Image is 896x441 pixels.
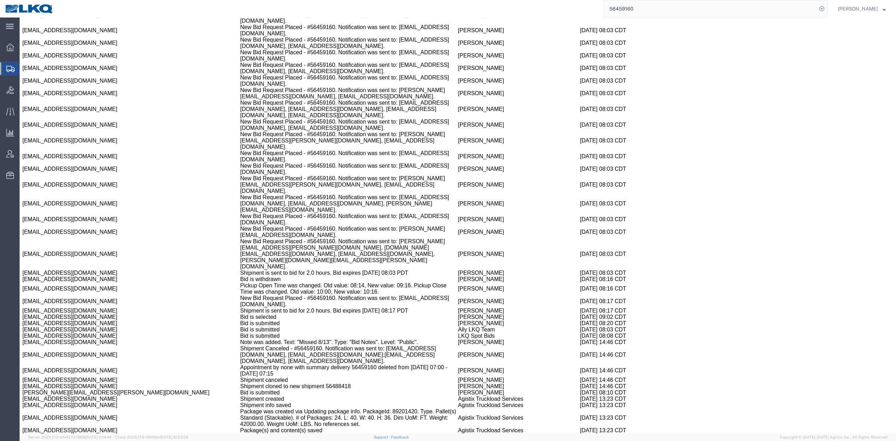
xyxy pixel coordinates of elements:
[220,378,438,385] td: Shipment created
[439,114,560,133] td: [PERSON_NAME]
[560,391,700,410] td: [DATE] 13:23 CDT
[439,19,560,32] td: [PERSON_NAME]
[560,57,700,70] td: [DATE] 08:03 CDT
[220,290,438,296] td: Shipment is sent to bid for 2.0 hours. Bid expires [DATE] 08:17 PDT
[560,101,700,114] td: [DATE] 08:03 CDT
[220,252,438,259] td: Shipment is sent to bid for 2.0 hours. Bid expires [DATE] 08:03 PDT
[560,32,700,44] td: [DATE] 08:03 CDT
[3,385,98,391] span: [EMAIL_ADDRESS][DOMAIN_NAME]
[220,328,438,347] td: Shipment Canceled - #56459160. Notification was sent to: [EMAIL_ADDRESS][DOMAIN_NAME], [EMAIL_ADD...
[220,303,438,309] td: Bid is submitted
[560,359,700,366] td: [DATE] 14:46 CDT
[560,221,700,252] td: [DATE] 08:03 CDT
[3,309,98,315] span: [EMAIL_ADDRESS][DOMAIN_NAME]
[220,322,438,328] td: Note was added. Text: "Missed 8/13". Type: "Bid Notes". Level: "Public".
[604,0,817,17] input: Search for shipment number, reference number
[439,391,560,410] td: Agistix Truckload Services
[439,359,560,366] td: [PERSON_NAME]
[3,281,98,287] span: [EMAIL_ADDRESS][DOMAIN_NAME]
[3,60,98,66] span: [EMAIL_ADDRESS][DOMAIN_NAME]
[220,265,438,278] td: Pickup Open Time was changed. Old value: 08:14, New value: 09:16. Pickup Close Time was changed. ...
[439,290,560,296] td: [PERSON_NAME]
[439,303,560,309] td: [PERSON_NAME]
[160,435,188,439] span: [DATE] 10:23:34
[3,73,98,79] span: [EMAIL_ADDRESS][DOMAIN_NAME]
[439,296,560,303] td: [PERSON_NAME]
[220,372,438,378] td: Bid is submitted
[220,196,438,208] td: New Bid Request Placed - #56459160. Notification was sent to: [EMAIL_ADDRESS][DOMAIN_NAME].
[3,397,98,403] span: [EMAIL_ADDRESS][DOMAIN_NAME]
[560,315,700,322] td: [DATE] 08:08 CDT
[220,133,438,145] td: New Bid Request Placed - #56459160. Notification was sent to: [EMAIL_ADDRESS][DOMAIN_NAME].
[3,268,98,274] span: [EMAIL_ADDRESS][DOMAIN_NAME]
[220,259,438,265] td: Bid is withdrawn
[3,35,98,41] span: [EMAIL_ADDRESS][DOMAIN_NAME]
[3,148,98,154] span: [EMAIL_ADDRESS][DOMAIN_NAME]
[3,359,98,365] span: [EMAIL_ADDRESS][DOMAIN_NAME]
[3,48,98,54] span: [EMAIL_ADDRESS][DOMAIN_NAME]
[220,70,438,82] td: New Bid Request Placed - #56459160. Notification was sent to: [PERSON_NAME][EMAIL_ADDRESS][DOMAIN...
[560,133,700,145] td: [DATE] 08:03 CDT
[220,221,438,252] td: New Bid Request Placed - #56459160. Notification was sent to: [PERSON_NAME][EMAIL_ADDRESS][PERSON...
[439,309,560,315] td: Ally LKQ Team
[220,145,438,158] td: New Bid Request Placed - #56459160. Notification was sent to: [EMAIL_ADDRESS][DOMAIN_NAME].
[220,32,438,44] td: New Bid Request Placed - #56459160. Notification was sent to: [EMAIL_ADDRESS][DOMAIN_NAME].
[3,164,98,170] span: [EMAIL_ADDRESS][DOMAIN_NAME]
[85,435,112,439] span: [DATE] 11:14:44
[3,296,98,302] span: [EMAIL_ADDRESS][DOMAIN_NAME]
[439,221,560,252] td: [PERSON_NAME]
[439,133,560,145] td: [PERSON_NAME]
[3,315,98,321] span: [EMAIL_ADDRESS][DOMAIN_NAME]
[439,101,560,114] td: [PERSON_NAME]
[439,259,560,265] td: [PERSON_NAME]
[3,290,98,296] span: [EMAIL_ADDRESS][DOMAIN_NAME]
[439,44,560,57] td: [PERSON_NAME]
[560,252,700,259] td: [DATE] 08:03 CDT
[439,265,560,278] td: [PERSON_NAME]
[220,410,438,416] td: Package(s) and content(s) saved
[3,334,98,340] span: [EMAIL_ADDRESS][DOMAIN_NAME]
[560,385,700,391] td: [DATE] 13:23 CDT
[560,158,700,177] td: [DATE] 08:03 CDT
[439,378,560,385] td: Agistix Truckload Services
[220,315,438,322] td: Bid is submitted
[439,366,560,372] td: [PERSON_NAME]
[439,32,560,44] td: [PERSON_NAME]
[439,177,560,196] td: [PERSON_NAME]
[3,350,98,356] span: [EMAIL_ADDRESS][DOMAIN_NAME]
[3,259,98,265] span: [EMAIL_ADDRESS][DOMAIN_NAME]
[560,196,700,208] td: [DATE] 08:03 CDT
[220,278,438,290] td: New Bid Request Placed - #56459160. Notification was sent to: [EMAIL_ADDRESS][DOMAIN_NAME].
[220,208,438,221] td: New Bid Request Placed - #56459160. Notification was sent to: [PERSON_NAME][EMAIL_ADDRESS][DOMAIN...
[560,347,700,359] td: [DATE] 14:46 CDT
[560,303,700,309] td: [DATE] 08:20 CDT
[560,145,700,158] td: [DATE] 08:03 CDT
[220,309,438,315] td: Bid is submitted
[220,391,438,410] td: Package was created via Updating package info. PackageId: 89201420. Type. Pallet(s) Standard (Sta...
[560,290,700,296] td: [DATE] 08:17 CDT
[560,328,700,347] td: [DATE] 14:46 CDT
[439,208,560,221] td: [PERSON_NAME]
[838,5,886,13] button: [PERSON_NAME]
[560,44,700,57] td: [DATE] 08:03 CDT
[439,278,560,290] td: [PERSON_NAME]
[3,120,98,126] span: [EMAIL_ADDRESS][DOMAIN_NAME]
[220,19,438,32] td: New Bid Request Placed - #56459160. Notification was sent to: [EMAIL_ADDRESS][DOMAIN_NAME], [EMAI...
[3,89,98,94] span: [EMAIL_ADDRESS][DOMAIN_NAME]
[220,385,438,391] td: Shipment info saved
[560,378,700,385] td: [DATE] 13:23 CDT
[439,410,560,416] td: Agistix Truckload Services
[780,434,888,440] span: Copyright © [DATE]-[DATE] Agistix Inc., All Rights Reserved
[3,136,98,142] span: [EMAIL_ADDRESS][DOMAIN_NAME]
[560,114,700,133] td: [DATE] 08:03 CDT
[220,82,438,101] td: New Bid Request Placed - #56459160. Notification was sent to: [EMAIL_ADDRESS][DOMAIN_NAME], [EMAI...
[560,366,700,372] td: [DATE] 14:46 CDT
[560,265,700,278] td: [DATE] 08:16 CDT
[220,347,438,359] td: Appointment by none with summary delivery 56459160 deleted from [DATE] 07:00 - [DATE] 07:15
[439,158,560,177] td: [PERSON_NAME]
[3,303,98,309] span: [EMAIL_ADDRESS][DOMAIN_NAME]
